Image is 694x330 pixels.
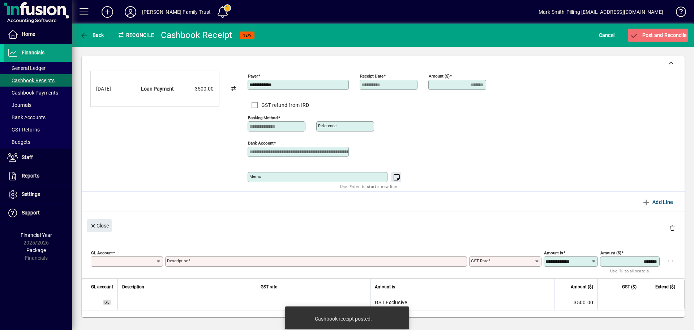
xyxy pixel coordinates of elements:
[664,225,681,231] app-page-header-button: Delete
[471,258,488,263] mat-label: GST rate
[248,74,258,79] mat-label: Payer
[22,31,35,37] span: Home
[4,204,72,222] a: Support
[243,33,252,38] span: NEW
[4,149,72,167] a: Staff
[571,283,593,291] span: Amount ($)
[7,102,31,108] span: Journals
[248,141,274,146] mat-label: Bank Account
[360,74,384,79] mat-label: Receipt Date
[4,167,72,185] a: Reports
[91,283,113,291] span: GL account
[610,267,654,282] mat-hint: Use '%' to allocate a percentage
[22,191,40,197] span: Settings
[142,6,211,18] div: [PERSON_NAME] Family Trust
[122,283,144,291] span: Description
[4,74,72,87] a: Cashbook Receipts
[315,315,372,322] div: Cashbook receipt posted.
[370,295,554,310] td: GST Exclusive
[4,136,72,148] a: Budgets
[7,127,40,133] span: GST Returns
[600,250,621,255] mat-label: Amount ($)
[261,283,277,291] span: GST rate
[90,220,109,232] span: Close
[87,219,112,232] button: Close
[4,124,72,136] a: GST Returns
[260,101,309,109] label: GST refund from IRD
[655,283,675,291] span: Extend ($)
[7,65,46,71] span: General Ledger
[554,295,597,310] td: 3500.00
[628,29,688,42] button: Post and Reconcile
[21,232,52,238] span: Financial Year
[96,85,125,93] div: [DATE]
[22,50,44,55] span: Financials
[4,87,72,99] a: Cashbook Payments
[544,250,563,255] mat-label: Amount is
[7,114,46,120] span: Bank Accounts
[599,29,615,41] span: Cancel
[664,219,681,237] button: Delete
[167,258,188,263] mat-label: Description
[96,5,119,18] button: Add
[112,29,155,41] div: Reconcile
[4,62,72,74] a: General Ledger
[91,250,113,255] mat-label: GL Account
[429,74,450,79] mat-label: Amount ($)
[539,6,663,18] div: Mark Smith-Pilling [EMAIL_ADDRESS][DOMAIN_NAME]
[318,123,337,128] mat-label: Reference
[119,5,142,18] button: Profile
[22,173,39,179] span: Reports
[7,139,30,145] span: Budgets
[4,25,72,43] a: Home
[597,29,617,42] button: Cancel
[4,99,72,111] a: Journals
[177,85,214,93] div: 3500.00
[7,78,55,83] span: Cashbook Receipts
[72,29,112,42] app-page-header-button: Back
[630,32,686,38] span: Post and Reconcile
[4,185,72,204] a: Settings
[375,283,395,291] span: Amount is
[22,154,33,160] span: Staff
[248,115,278,120] mat-label: Banking method
[141,86,174,92] strong: Loan Payment
[161,29,232,41] div: Cashbook Receipt
[7,90,58,96] span: Cashbook Payments
[671,1,685,25] a: Knowledge Base
[80,32,104,38] span: Back
[85,222,113,229] app-page-header-button: Close
[4,111,72,124] a: Bank Accounts
[249,174,261,179] mat-label: Memo
[104,300,110,304] span: GL
[622,283,637,291] span: GST ($)
[22,210,40,216] span: Support
[78,29,106,42] button: Back
[340,182,397,191] mat-hint: Use 'Enter' to start a new line
[26,247,46,253] span: Package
